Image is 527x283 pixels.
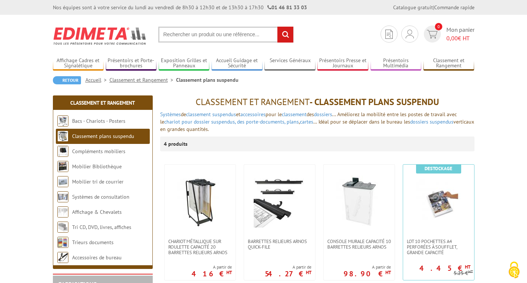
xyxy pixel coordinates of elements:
strong: 01 46 81 33 03 [267,4,307,11]
img: Chariot métallique sur roulette capacité 20 barrettes relieurs ARNOS [174,176,226,228]
span: Console murale capacité 10 barrettes relieurs ARNOS [327,239,391,250]
font: de [160,111,186,118]
a: Catalogue gratuit [393,4,433,11]
span: et [236,111,240,118]
input: rechercher [277,27,293,43]
a: suspendus, [211,118,236,125]
img: Console murale capacité 10 barrettes relieurs ARNOS [333,176,385,228]
img: Lot 10 Pochettes A4 perforées à soufflet, grande capacité [413,176,464,228]
a: Présentoirs et Porte-brochures [106,57,157,70]
a: Commande rapide [434,4,474,11]
img: Barrettes relieurs Arnos Quick-File [254,176,305,228]
span: Classement et Rangement [196,96,310,108]
img: Classement plans suspendu [57,131,68,142]
a: Services Généraux [264,57,315,70]
p: 4 produits [164,137,192,151]
p: 54.27 € [265,272,311,276]
a: classement [282,111,307,118]
p: 5.25 € [454,270,473,276]
a: Retour [53,76,81,84]
sup: HT [306,269,311,276]
img: Mobilier tri de courrier [57,176,68,187]
a: Mobilier Bibliothèque [72,163,122,170]
h1: - Classement plans suspendu [160,97,474,107]
img: Edimeta [53,22,147,50]
a: classement suspendus [186,111,236,118]
a: des porte-documents, [237,118,285,125]
a: Classement et Rangement [70,100,135,106]
span: 0 [435,23,442,30]
a: Classement et Rangement [423,57,474,70]
span: 0,00 [446,34,458,42]
a: Bacs - Chariots - Posters [72,118,125,124]
span: € HT [446,34,474,43]
img: devis rapide [406,30,414,38]
a: Compléments mobiliers [72,148,125,155]
a: accessoires [240,111,266,118]
span: A partir de [265,264,311,270]
p: 4.45 € [419,266,470,270]
a: Affichage Cadres et Signalétique [53,57,104,70]
a: Accueil Guidage et Sécurité [212,57,263,70]
a: Tri CD, DVD, livres, affiches [72,224,131,230]
img: Accessoires de bureau [57,252,68,263]
a: Classement et Rangement [109,77,176,83]
img: Mobilier Bibliothèque [57,161,68,172]
a: Présentoirs Multimédia [371,57,422,70]
a: plans [287,118,299,125]
b: Destockage [425,165,452,172]
li: Classement plans suspendu [176,76,239,84]
img: Compléments mobiliers [57,146,68,157]
span: A partir de [192,264,232,270]
p: 98.90 € [344,272,391,276]
a: Lot 10 Pochettes A4 perforées à soufflet, grande capacité [403,239,474,255]
div: | [393,4,474,11]
a: chariot pour dossier [164,118,210,125]
button: Cookies (fenêtre modale) [501,258,527,283]
img: devis rapide [385,30,393,39]
img: Cookies (fenêtre modale) [505,261,523,279]
img: Bacs - Chariots - Posters [57,115,68,127]
a: cartes [300,118,313,125]
span: Barrettes relieurs Arnos Quick-File [248,239,311,250]
img: Affichage & Chevalets [57,206,68,218]
font: ... Améliorez la mobilité entre les postes de travail avec le , … Idéal pour se déplacer dans le ... [160,111,474,132]
img: Systèmes de consultation [57,191,68,202]
div: Nos équipes sont à votre service du lundi au vendredi de 8h30 à 12h30 et de 13h30 à 17h30 [53,4,307,11]
span: Lot 10 Pochettes A4 perforées à soufflet, grande capacité [407,239,470,255]
a: Exposition Grilles et Panneaux [159,57,210,70]
span: Mon panier [446,26,474,43]
a: Trieurs documents [72,239,114,246]
sup: HT [385,269,391,276]
a: devis rapide 0 Mon panier 0,00€ HT [422,26,474,43]
sup: HT [465,264,470,270]
a: dossiers suspendus [410,118,453,125]
a: Systèmes [160,111,181,118]
a: dossiers [314,111,332,118]
img: Tri CD, DVD, livres, affiches [57,222,68,233]
input: Rechercher un produit ou une référence... [158,27,294,43]
span: A partir de [344,264,391,270]
a: Affichage & Chevalets [72,209,122,215]
a: Systèmes de consultation [72,193,129,200]
p: 416 € [192,272,232,276]
img: devis rapide [427,30,438,38]
a: Accessoires de bureau [72,254,122,261]
span: Chariot métallique sur roulette capacité 20 barrettes relieurs ARNOS [168,239,232,255]
img: Trieurs documents [57,237,68,248]
sup: HT [226,269,232,276]
a: Classement plans suspendu [72,133,134,139]
a: Accueil [85,77,109,83]
sup: HT [468,269,473,274]
a: Mobilier tri de courrier [72,178,124,185]
a: Présentoirs Presse et Journaux [317,57,368,70]
a: Console murale capacité 10 barrettes relieurs ARNOS [324,239,395,250]
a: Barrettes relieurs Arnos Quick-File [244,239,315,250]
span: pour le des [266,111,332,118]
a: Chariot métallique sur roulette capacité 20 barrettes relieurs ARNOS [165,239,236,255]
